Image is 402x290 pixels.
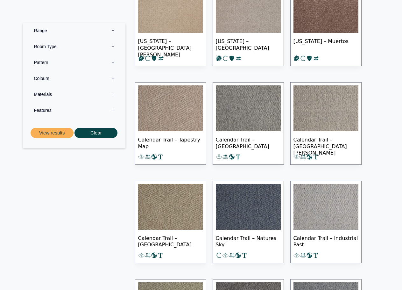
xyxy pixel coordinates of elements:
[293,230,358,252] span: Calendar Trail – Industrial Past
[138,33,203,55] span: [US_STATE] – [GEOGRAPHIC_DATA][PERSON_NAME]
[293,33,358,55] span: [US_STATE] – Muertos
[213,181,284,263] a: Calendar Trail – Natures Sky
[216,33,281,55] span: [US_STATE] – [GEOGRAPHIC_DATA]
[28,86,121,102] label: Materials
[290,82,362,165] a: Calendar Trail – [GEOGRAPHIC_DATA][PERSON_NAME]
[216,131,281,154] span: Calendar Trail – [GEOGRAPHIC_DATA]
[138,131,203,154] span: Calendar Trail – Tapestry Map
[31,127,74,138] button: View results
[216,230,281,252] span: Calendar Trail – Natures Sky
[28,102,121,118] label: Features
[293,131,358,154] span: Calendar Trail – [GEOGRAPHIC_DATA][PERSON_NAME]
[290,181,362,263] a: Calendar Trail – Industrial Past
[213,82,284,165] a: Calendar Trail – [GEOGRAPHIC_DATA]
[135,181,206,263] a: Calendar Trail – [GEOGRAPHIC_DATA]
[74,127,117,138] button: Clear
[28,38,121,54] label: Room Type
[138,230,203,252] span: Calendar Trail – [GEOGRAPHIC_DATA]
[28,22,121,38] label: Range
[28,54,121,70] label: Pattern
[135,82,206,165] a: Calendar Trail – Tapestry Map
[28,70,121,86] label: Colours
